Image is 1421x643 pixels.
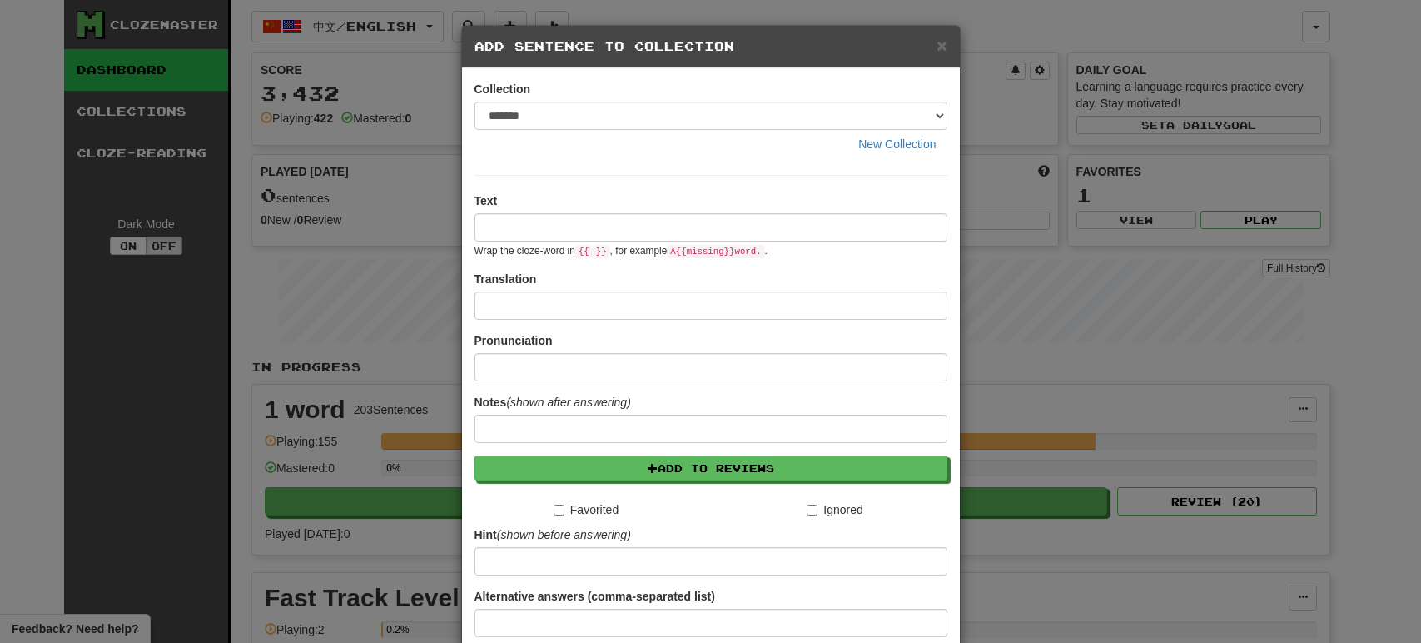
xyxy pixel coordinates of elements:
[807,505,817,516] input: Ignored
[937,36,947,55] span: ×
[807,501,862,518] label: Ignored
[474,192,498,209] label: Text
[575,245,593,258] code: {{
[937,37,947,54] button: Close
[554,505,564,516] input: Favorited
[474,526,631,543] label: Hint
[474,81,531,97] label: Collection
[474,394,631,411] label: Notes
[474,332,553,349] label: Pronunciation
[506,396,630,409] em: (shown after answering)
[474,271,537,287] label: Translation
[474,38,947,55] h5: Add Sentence to Collection
[593,245,610,258] code: }}
[847,130,947,158] button: New Collection
[474,245,768,257] small: Wrap the cloze-word in , for example .
[554,501,619,518] label: Favorited
[667,245,764,258] code: A {{ missing }} word.
[474,588,715,605] label: Alternative answers (comma-separated list)
[497,528,631,541] em: (shown before answering)
[474,456,947,481] button: Add to Reviews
